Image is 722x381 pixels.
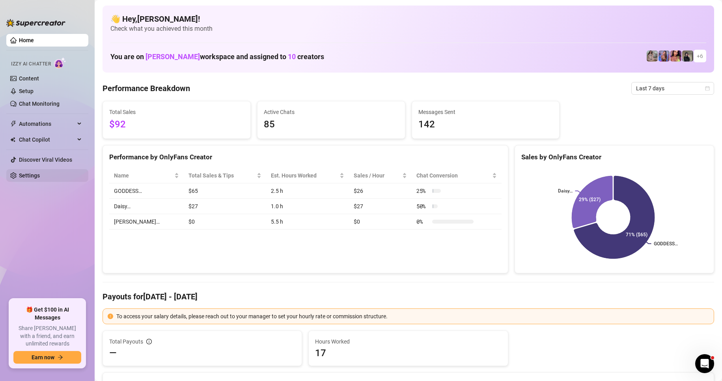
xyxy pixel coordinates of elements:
[682,50,693,62] img: Anna
[54,57,66,69] img: AI Chatter
[416,187,429,195] span: 25 %
[116,312,709,321] div: To access your salary details, please reach out to your manager to set your hourly rate or commis...
[109,199,184,214] td: Daisy…
[184,183,266,199] td: $65
[184,168,266,183] th: Total Sales & Tips
[349,214,412,230] td: $0
[109,108,244,116] span: Total Sales
[354,171,401,180] span: Sales / Hour
[13,351,81,364] button: Earn nowarrow-right
[558,188,573,194] text: Daisy…
[13,306,81,321] span: 🎁 Get $100 in AI Messages
[109,347,117,359] span: —
[19,88,34,94] a: Setup
[697,52,703,60] span: + 6
[266,183,349,199] td: 2.5 h
[114,171,173,180] span: Name
[659,50,670,62] img: Ava
[705,86,710,91] span: calendar
[416,202,429,211] span: 50 %
[110,52,324,61] h1: You are on workspace and assigned to creators
[110,24,706,33] span: Check what you achieved this month
[19,75,39,82] a: Content
[264,108,399,116] span: Active Chats
[647,50,658,62] img: Daisy
[19,118,75,130] span: Automations
[109,337,143,346] span: Total Payouts
[184,214,266,230] td: $0
[19,157,72,163] a: Discover Viral Videos
[315,347,501,359] span: 17
[11,60,51,68] span: Izzy AI Chatter
[108,314,113,319] span: exclamation-circle
[636,82,709,94] span: Last 7 days
[109,214,184,230] td: [PERSON_NAME]…
[110,13,706,24] h4: 👋 Hey, [PERSON_NAME] !
[315,337,501,346] span: Hours Worked
[109,183,184,199] td: GODDESS…
[416,217,429,226] span: 0 %
[188,171,255,180] span: Total Sales & Tips
[19,101,60,107] a: Chat Monitoring
[670,50,681,62] img: GODDESS
[412,168,502,183] th: Chat Conversion
[184,199,266,214] td: $27
[288,52,296,61] span: 10
[266,199,349,214] td: 1.0 h
[103,291,714,302] h4: Payouts for [DATE] - [DATE]
[6,19,65,27] img: logo-BBDzfeDw.svg
[146,52,200,61] span: [PERSON_NAME]
[349,183,412,199] td: $26
[19,37,34,43] a: Home
[19,133,75,146] span: Chat Copilot
[271,171,338,180] div: Est. Hours Worked
[109,152,502,162] div: Performance by OnlyFans Creator
[418,117,553,132] span: 142
[58,355,63,360] span: arrow-right
[266,214,349,230] td: 5.5 h
[19,172,40,179] a: Settings
[109,168,184,183] th: Name
[146,339,152,344] span: info-circle
[264,117,399,132] span: 85
[695,354,714,373] iframe: Intercom live chat
[349,168,412,183] th: Sales / Hour
[32,354,54,360] span: Earn now
[10,121,17,127] span: thunderbolt
[418,108,553,116] span: Messages Sent
[10,137,15,142] img: Chat Copilot
[416,171,491,180] span: Chat Conversion
[109,117,244,132] span: $92
[349,199,412,214] td: $27
[13,325,81,348] span: Share [PERSON_NAME] with a friend, and earn unlimited rewards
[103,83,190,94] h4: Performance Breakdown
[521,152,707,162] div: Sales by OnlyFans Creator
[654,241,678,247] text: GODDESS…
